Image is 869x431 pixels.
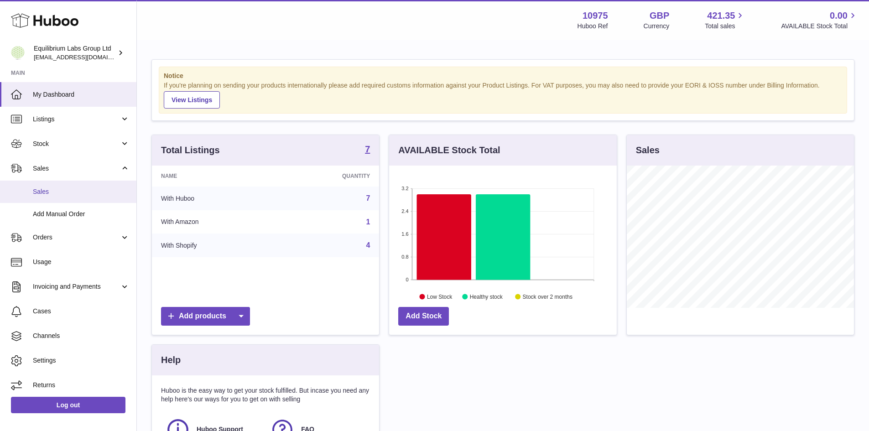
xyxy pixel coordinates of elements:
[366,218,370,226] a: 1
[402,208,409,214] text: 2.4
[33,356,130,365] span: Settings
[33,115,120,124] span: Listings
[11,46,25,60] img: internalAdmin-10975@internal.huboo.com
[470,293,503,300] text: Healthy stock
[366,194,370,202] a: 7
[644,22,670,31] div: Currency
[705,10,745,31] a: 421.35 Total sales
[152,234,276,257] td: With Shopify
[705,22,745,31] span: Total sales
[583,10,608,22] strong: 10975
[33,164,120,173] span: Sales
[427,293,453,300] text: Low Stock
[365,145,370,154] strong: 7
[650,10,669,22] strong: GBP
[34,53,134,61] span: [EMAIL_ADDRESS][DOMAIN_NAME]
[276,166,380,187] th: Quantity
[33,282,120,291] span: Invoicing and Payments
[34,44,116,62] div: Equilibrium Labs Group Ltd
[161,386,370,404] p: Huboo is the easy way to get your stock fulfilled. But incase you need any help here's our ways f...
[578,22,608,31] div: Huboo Ref
[161,144,220,156] h3: Total Listings
[636,144,660,156] h3: Sales
[830,10,848,22] span: 0.00
[781,22,858,31] span: AVAILABLE Stock Total
[33,140,120,148] span: Stock
[33,233,120,242] span: Orders
[402,231,409,237] text: 1.6
[33,90,130,99] span: My Dashboard
[523,293,572,300] text: Stock over 2 months
[402,186,409,191] text: 3.2
[365,145,370,156] a: 7
[152,166,276,187] th: Name
[406,277,409,282] text: 0
[33,210,130,218] span: Add Manual Order
[398,144,500,156] h3: AVAILABLE Stock Total
[33,307,130,316] span: Cases
[781,10,858,31] a: 0.00 AVAILABLE Stock Total
[164,81,842,109] div: If you're planning on sending your products internationally please add required customs informati...
[11,397,125,413] a: Log out
[152,187,276,210] td: With Huboo
[164,72,842,80] strong: Notice
[33,381,130,389] span: Returns
[161,354,181,366] h3: Help
[164,91,220,109] a: View Listings
[161,307,250,326] a: Add products
[707,10,735,22] span: 421.35
[152,210,276,234] td: With Amazon
[33,332,130,340] span: Channels
[366,241,370,249] a: 4
[398,307,449,326] a: Add Stock
[33,187,130,196] span: Sales
[33,258,130,266] span: Usage
[402,254,409,260] text: 0.8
